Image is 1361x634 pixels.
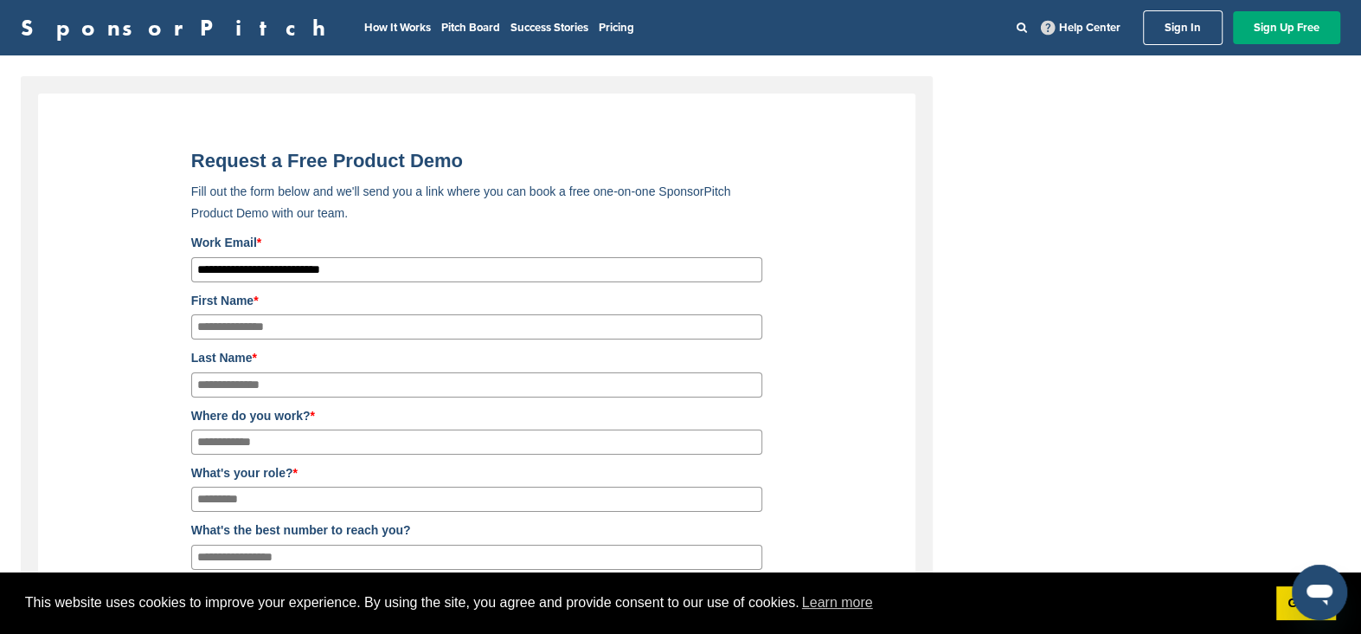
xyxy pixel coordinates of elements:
title: Request a Free Product Demo [191,150,762,172]
a: Help Center [1037,17,1124,38]
p: Fill out the form below and we'll send you a link where you can book a free one-on-one SponsorPit... [191,181,762,224]
label: What's the best number to reach you? [191,521,762,540]
a: Success Stories [510,21,588,35]
a: SponsorPitch [21,16,337,39]
span: This website uses cookies to improve your experience. By using the site, you agree and provide co... [25,590,1262,616]
label: Where do you work? [191,406,762,425]
iframe: Button to launch messaging window [1292,565,1347,620]
a: Sign In [1143,10,1223,45]
a: Pricing [599,21,634,35]
label: Work Email [191,233,762,252]
a: Pitch Board [441,21,500,35]
a: learn more about cookies [799,590,876,616]
label: What's your role? [191,463,762,482]
label: First Name [191,291,762,310]
a: How It Works [364,21,431,35]
label: Last Name [191,348,762,367]
a: dismiss cookie message [1276,586,1336,621]
a: Sign Up Free [1233,11,1340,44]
